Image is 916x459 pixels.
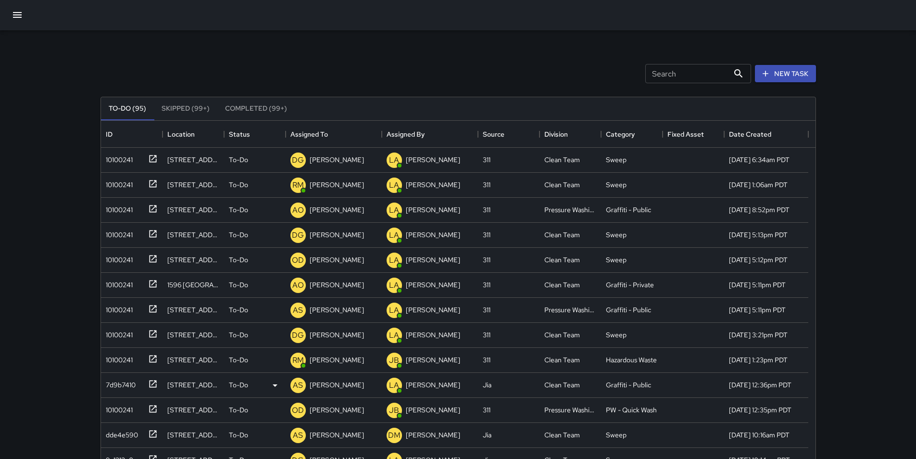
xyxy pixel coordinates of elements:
p: LA [389,305,399,316]
p: To-Do [229,155,248,165]
div: Pressure Washing [544,205,596,215]
p: [PERSON_NAME] [310,355,364,365]
p: [PERSON_NAME] [310,405,364,415]
div: 24 Franklin Street [167,305,219,315]
div: 10100241 [102,201,133,215]
div: Assigned By [387,121,425,148]
p: [PERSON_NAME] [406,430,460,440]
div: Source [483,121,504,148]
div: Graffiti - Public [606,305,651,315]
div: 10100241 [102,326,133,340]
div: 311 [483,305,490,315]
p: OD [292,255,304,266]
p: To-Do [229,355,248,365]
div: 10100241 [102,251,133,265]
div: 10100241 [102,226,133,240]
div: Assigned To [286,121,382,148]
div: dde4e590 [102,426,138,440]
p: To-Do [229,230,248,240]
div: 10100241 [102,301,133,315]
p: RM [292,179,304,191]
div: 8/11/2025, 5:11pm PDT [729,305,786,315]
div: Sweep [606,430,627,440]
div: Clean Team [544,380,580,390]
div: PW - Quick Wash [606,405,657,415]
div: 567 Golden Gate Avenue [167,405,219,415]
p: RM [292,355,304,366]
p: [PERSON_NAME] [406,280,460,290]
p: To-Do [229,330,248,340]
div: Clean Team [544,230,580,240]
p: [PERSON_NAME] [310,155,364,165]
div: Jia [483,430,491,440]
div: Jia [483,380,491,390]
div: 8/11/2025, 5:11pm PDT [729,280,786,290]
div: 8/11/2025, 12:36pm PDT [729,380,791,390]
div: Location [167,121,195,148]
div: 1596 Market Street [167,280,219,290]
p: JB [389,405,399,416]
div: Sweep [606,155,627,165]
div: Clean Team [544,430,580,440]
div: Pressure Washing [544,405,596,415]
div: Division [544,121,568,148]
button: New Task [755,65,816,83]
p: AS [293,305,303,316]
div: 8/12/2025, 1:06am PDT [729,180,788,190]
div: 311 [483,355,490,365]
div: Sweep [606,180,627,190]
p: DM [388,430,401,441]
div: 8/11/2025, 12:35pm PDT [729,405,791,415]
div: 311 [483,230,490,240]
p: [PERSON_NAME] [406,180,460,190]
div: Assigned By [382,121,478,148]
div: Location [163,121,224,148]
div: Date Created [729,121,771,148]
p: LA [389,280,399,291]
div: 8/11/2025, 10:16am PDT [729,430,790,440]
p: [PERSON_NAME] [406,330,460,340]
p: [PERSON_NAME] [406,205,460,215]
p: LA [389,229,399,241]
div: Sweep [606,255,627,265]
div: 10100241 [102,401,133,415]
div: Category [601,121,663,148]
p: [PERSON_NAME] [406,230,460,240]
p: LA [389,179,399,191]
div: Status [224,121,286,148]
div: ID [101,121,163,148]
p: JB [389,355,399,366]
div: Sweep [606,330,627,340]
p: [PERSON_NAME] [310,305,364,315]
p: [PERSON_NAME] [406,355,460,365]
div: 30 Van Ness Avenue [167,180,219,190]
div: Clean Team [544,330,580,340]
div: 8/11/2025, 5:13pm PDT [729,230,788,240]
div: 7d9b7410 [102,376,136,390]
p: [PERSON_NAME] [310,280,364,290]
p: [PERSON_NAME] [310,330,364,340]
p: DG [292,229,304,241]
div: 8/12/2025, 6:34am PDT [729,155,790,165]
p: To-Do [229,405,248,415]
button: To-Do (95) [101,97,154,120]
p: AS [293,430,303,441]
div: Fixed Asset [663,121,724,148]
p: To-Do [229,280,248,290]
p: To-Do [229,255,248,265]
p: [PERSON_NAME] [310,205,364,215]
p: [PERSON_NAME] [310,180,364,190]
div: Division [540,121,601,148]
div: 311 [483,155,490,165]
p: DG [292,154,304,166]
div: 240 Fell Street [167,330,219,340]
div: Clean Team [544,280,580,290]
p: LA [389,380,399,391]
p: [PERSON_NAME] [406,380,460,390]
button: Completed (99+) [217,97,295,120]
p: DG [292,330,304,341]
button: Skipped (99+) [154,97,217,120]
div: Pressure Washing [544,305,596,315]
p: [PERSON_NAME] [406,405,460,415]
div: Status [229,121,250,148]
